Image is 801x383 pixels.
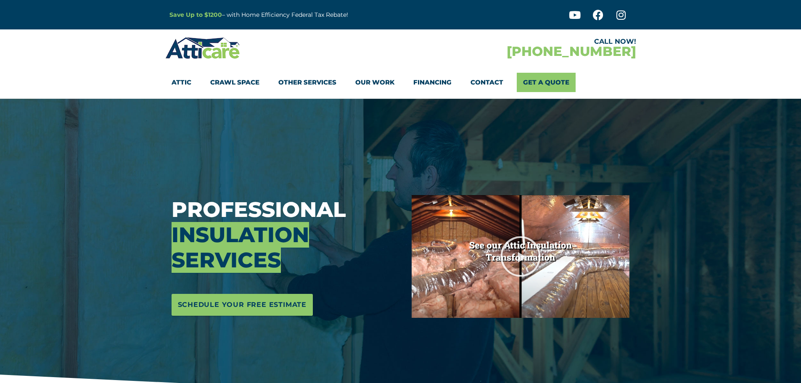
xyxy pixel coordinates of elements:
a: Crawl Space [210,73,259,92]
a: Our Work [355,73,394,92]
a: Attic [172,73,191,92]
a: Get A Quote [517,73,576,92]
span: Insulation Services [172,222,309,273]
h3: Professional [172,197,399,273]
a: Contact [471,73,503,92]
span: Schedule Your Free Estimate [178,298,307,312]
a: Save Up to $1200 [169,11,222,18]
div: CALL NOW! [401,38,636,45]
a: Other Services [278,73,336,92]
p: – with Home Efficiency Federal Tax Rebate! [169,10,442,20]
div: Play Video [500,235,542,277]
a: Schedule Your Free Estimate [172,294,313,316]
nav: Menu [172,73,630,92]
a: Financing [413,73,452,92]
